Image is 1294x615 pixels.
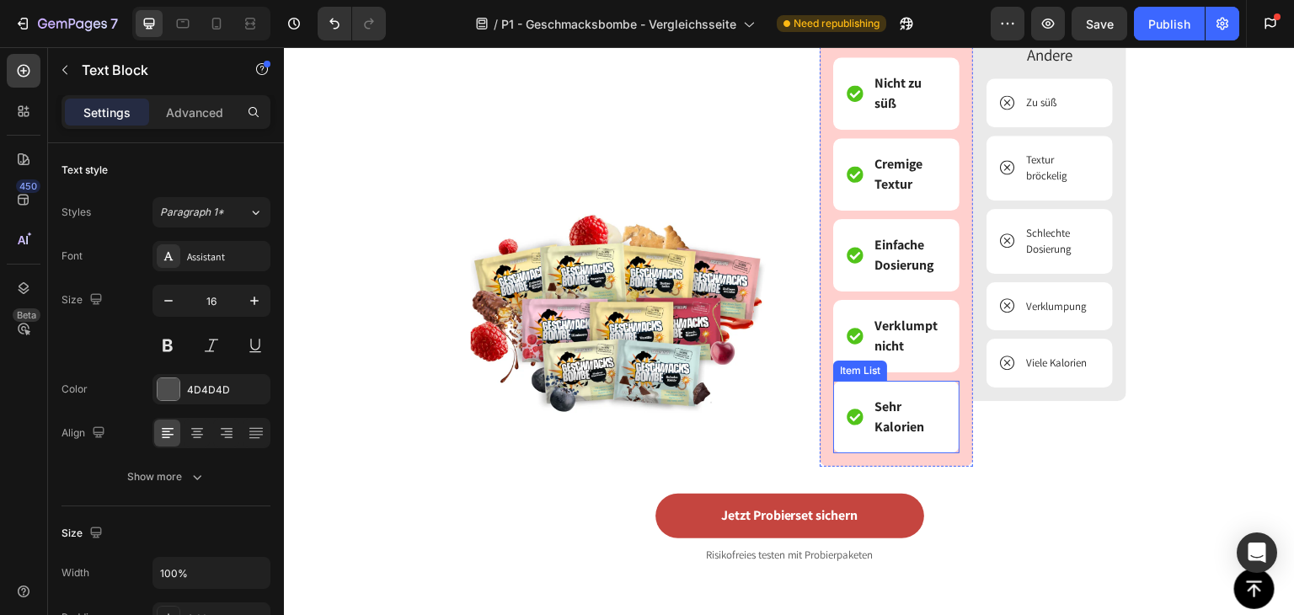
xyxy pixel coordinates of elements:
[61,382,88,397] div: Color
[742,251,803,268] p: Verklumpung
[742,178,813,211] p: Schlechte Dosierung
[187,249,266,265] div: Assistant
[284,47,1294,615] iframe: Design area
[494,15,498,33] span: /
[83,104,131,121] p: Settings
[152,197,270,227] button: Paragraph 1*
[591,270,654,307] strong: Verklumpt nicht
[166,104,223,121] p: Advanced
[61,422,109,445] div: Align
[61,462,270,492] button: Show more
[61,249,83,264] div: Font
[742,47,773,64] p: Zu süß
[501,15,736,33] span: P1 - Geschmacksbombe - Vergleichsseite
[1237,532,1277,573] div: Open Intercom Messenger
[1072,7,1127,40] button: Save
[187,382,266,398] div: 4D4D4D
[160,205,224,220] span: Paragraph 1*
[591,350,640,388] strong: Sehr Kalorien
[7,7,126,40] button: 7
[16,179,40,193] div: 450
[170,500,841,516] p: Risikofreies testen mit Probierpaketen
[61,163,108,178] div: Text style
[153,558,270,588] input: Auto
[13,308,40,322] div: Beta
[61,522,106,545] div: Size
[318,7,386,40] div: Undo/Redo
[437,459,575,477] strong: Jetzt Probierset sichern
[127,468,206,485] div: Show more
[591,189,650,227] strong: Einfache Dosierung
[82,60,225,80] p: Text Block
[742,104,813,137] p: Textur bröckelig
[591,108,639,146] strong: Cremige Textur
[553,316,600,331] div: Item List
[61,289,106,312] div: Size
[110,13,118,34] p: 7
[372,447,640,491] a: Jetzt Probierset sichern
[1086,17,1114,31] span: Save
[61,565,89,580] div: Width
[1148,15,1190,33] div: Publish
[61,205,91,220] div: Styles
[742,307,803,324] p: Viele Kalorien
[1134,7,1205,40] button: Publish
[794,16,880,31] span: Need republishing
